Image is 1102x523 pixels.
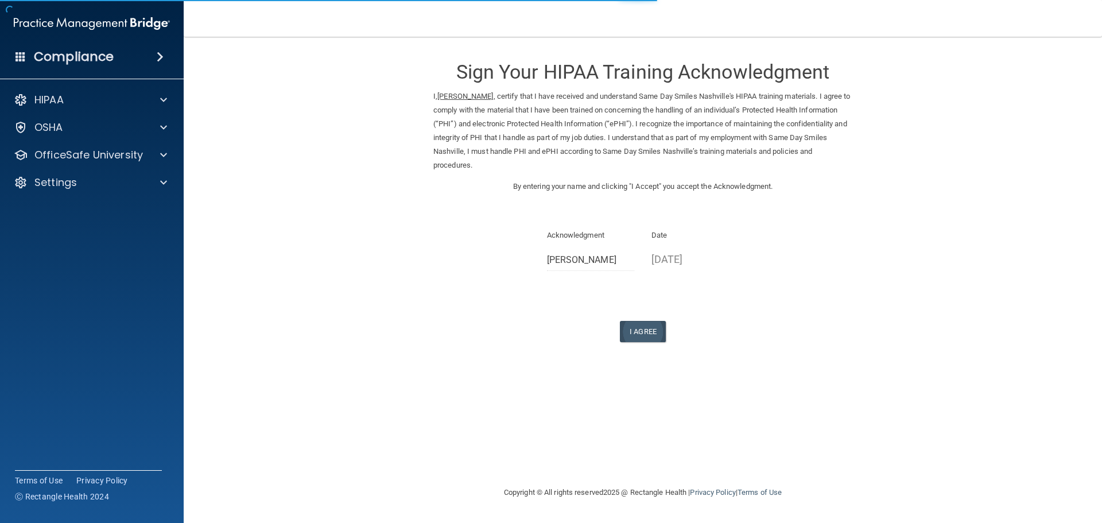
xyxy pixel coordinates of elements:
[437,92,493,100] ins: [PERSON_NAME]
[14,148,167,162] a: OfficeSafe University
[433,90,852,172] p: I, , certify that I have received and understand Same Day Smiles Nashville's HIPAA training mater...
[547,228,635,242] p: Acknowledgment
[76,475,128,486] a: Privacy Policy
[34,121,63,134] p: OSHA
[14,12,170,35] img: PMB logo
[34,176,77,189] p: Settings
[15,491,109,502] span: Ⓒ Rectangle Health 2024
[547,250,635,271] input: Full Name
[433,180,852,193] p: By entering your name and clicking "I Accept" you accept the Acknowledgment.
[738,488,782,497] a: Terms of Use
[34,93,64,107] p: HIPAA
[651,228,739,242] p: Date
[690,488,735,497] a: Privacy Policy
[433,474,852,511] div: Copyright © All rights reserved 2025 @ Rectangle Health | |
[14,176,167,189] a: Settings
[14,93,167,107] a: HIPAA
[14,121,167,134] a: OSHA
[651,250,739,269] p: [DATE]
[620,321,666,342] button: I Agree
[34,49,114,65] h4: Compliance
[34,148,143,162] p: OfficeSafe University
[15,475,63,486] a: Terms of Use
[433,61,852,83] h3: Sign Your HIPAA Training Acknowledgment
